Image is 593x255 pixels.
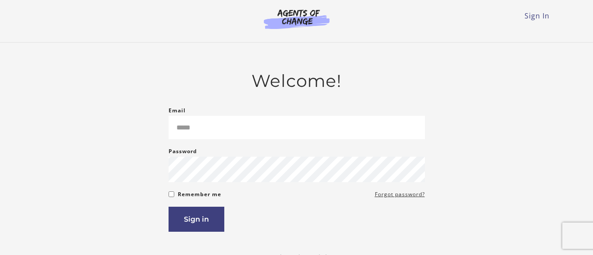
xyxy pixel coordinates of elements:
label: Remember me [178,189,221,200]
button: Sign in [169,207,224,232]
label: Email [169,105,186,116]
h2: Welcome! [169,71,425,91]
img: Agents of Change Logo [255,9,339,29]
a: Forgot password? [375,189,425,200]
label: Password [169,146,197,157]
a: Sign In [525,11,550,21]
